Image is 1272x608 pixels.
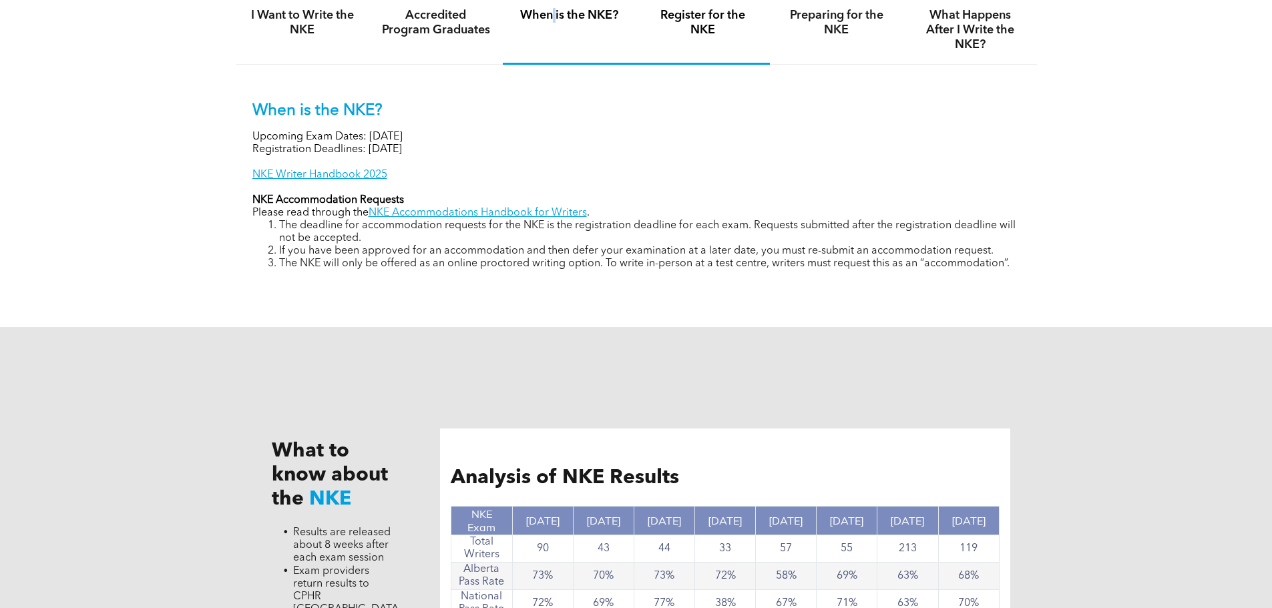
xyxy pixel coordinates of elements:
td: 119 [938,535,999,563]
h4: Preparing for the NKE [782,8,891,37]
h4: When is the NKE? [515,8,624,23]
p: Registration Deadlines: [DATE] [252,143,1020,156]
td: 72% [694,563,755,590]
th: [DATE] [512,507,573,535]
th: [DATE] [938,507,999,535]
td: 90 [512,535,573,563]
th: [DATE] [756,507,817,535]
td: Alberta Pass Rate [451,563,512,590]
td: 68% [938,563,999,590]
span: Results are released about 8 weeks after each exam session [293,527,391,563]
th: [DATE] [694,507,755,535]
p: Please read through the . [252,207,1020,220]
td: Total Writers [451,535,512,563]
li: If you have been approved for an accommodation and then defer your examination at a later date, y... [279,245,1020,258]
h4: What Happens After I Write the NKE? [915,8,1025,52]
td: 33 [694,535,755,563]
span: What to know about the [272,441,388,509]
strong: NKE Accommodation Requests [252,195,404,206]
li: The deadline for accommodation requests for the NKE is the registration deadline for each exam. R... [279,220,1020,245]
h4: Register for the NKE [648,8,758,37]
td: 58% [756,563,817,590]
h4: I Want to Write the NKE [248,8,357,37]
th: [DATE] [573,507,634,535]
td: 213 [877,535,938,563]
span: Analysis of NKE Results [451,468,679,488]
td: 44 [634,535,694,563]
a: NKE Writer Handbook 2025 [252,170,387,180]
td: 73% [512,563,573,590]
p: When is the NKE? [252,101,1020,121]
th: [DATE] [877,507,938,535]
th: [DATE] [817,507,877,535]
span: NKE [309,489,351,509]
td: 73% [634,563,694,590]
td: 57 [756,535,817,563]
td: 63% [877,563,938,590]
a: NKE Accommodations Handbook for Writers [369,208,587,218]
h4: Accredited Program Graduates [381,8,491,37]
th: NKE Exam [451,507,512,535]
p: Upcoming Exam Dates: [DATE] [252,131,1020,143]
td: 55 [817,535,877,563]
td: 43 [573,535,634,563]
li: The NKE will only be offered as an online proctored writing option. To write in-person at a test ... [279,258,1020,270]
th: [DATE] [634,507,694,535]
td: 70% [573,563,634,590]
td: 69% [817,563,877,590]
